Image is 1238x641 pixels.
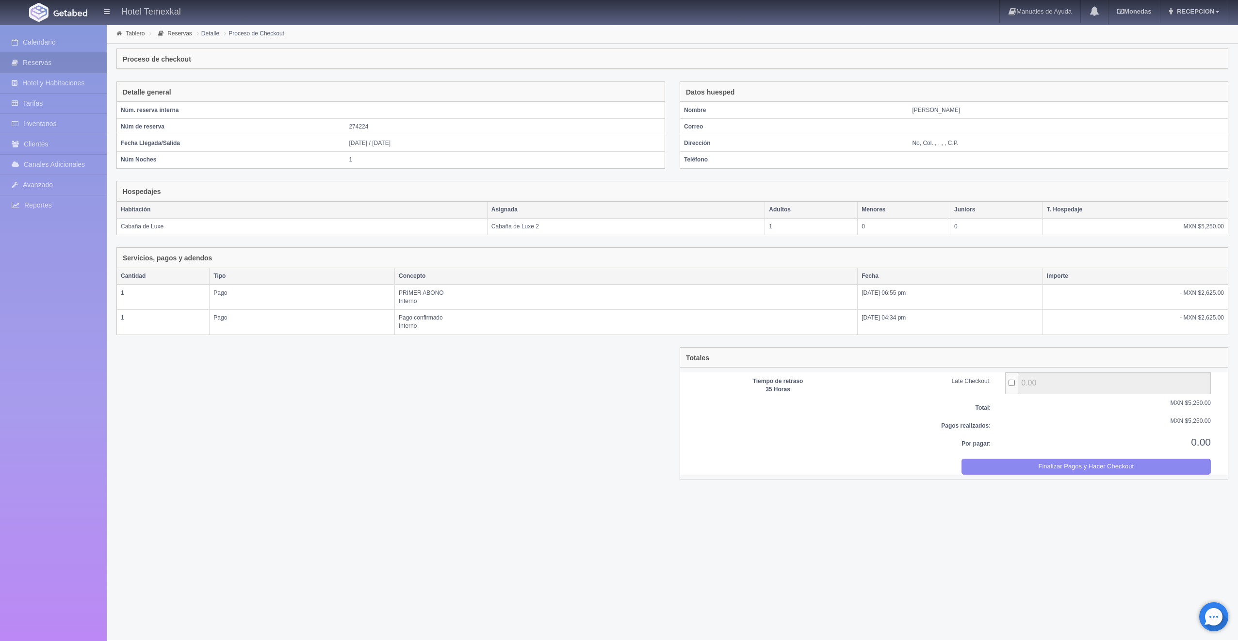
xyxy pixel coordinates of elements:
[680,152,908,168] th: Teléfono
[1009,380,1015,386] input: ...
[908,135,1228,152] td: No, Col. , , , , C.P.
[123,89,171,96] h4: Detalle general
[858,310,1043,335] td: [DATE] 04:34 pm
[858,285,1043,310] td: [DATE] 06:55 pm
[29,3,49,22] img: Getabed
[1043,218,1228,235] td: MXN $5,250.00
[998,417,1218,425] div: MXN $5,250.00
[866,377,998,385] div: Late Checkout:
[345,152,665,168] td: 1
[753,378,803,393] b: Tiempo de retraso 35 Horas
[908,102,1228,119] td: [PERSON_NAME]
[1174,8,1214,15] span: RECEPCION
[950,202,1043,218] th: Juniors
[117,310,210,335] td: 1
[998,435,1218,449] div: 0.00
[961,459,1211,475] button: Finalizar Pagos y Hacer Checkout
[117,202,487,218] th: Habitación
[117,285,210,310] td: 1
[1043,285,1228,310] td: - MXN $2,625.00
[126,30,145,37] a: Tablero
[961,440,991,447] b: Por pagar:
[117,268,210,285] th: Cantidad
[345,119,665,135] td: 274224
[858,202,950,218] th: Menores
[765,218,858,235] td: 1
[680,135,908,152] th: Dirección
[117,135,345,152] th: Fecha Llegada/Salida
[1043,310,1228,335] td: - MXN $2,625.00
[123,188,161,195] h4: Hospedajes
[117,102,345,119] th: Núm. reserva interna
[117,218,487,235] td: Cabaña de Luxe
[345,135,665,152] td: [DATE] / [DATE]
[686,354,709,362] h4: Totales
[487,202,765,218] th: Asignada
[858,268,1043,285] th: Fecha
[858,218,950,235] td: 0
[53,9,87,16] img: Getabed
[680,119,908,135] th: Correo
[210,285,395,310] td: Pago
[941,422,991,429] b: Pagos realizados:
[998,399,1218,407] div: MXN $5,250.00
[121,5,181,17] h4: Hotel Temexkal
[1117,8,1151,15] b: Monedas
[394,310,857,335] td: Pago confirmado Interno
[765,202,858,218] th: Adultos
[210,310,395,335] td: Pago
[975,404,991,411] b: Total:
[394,285,857,310] td: PRIMER ABONO Interno
[680,102,908,119] th: Nombre
[394,268,857,285] th: Concepto
[1043,202,1228,218] th: T. Hospedaje
[195,29,222,38] li: Detalle
[487,218,765,235] td: Cabaña de Luxe 2
[950,218,1043,235] td: 0
[123,56,191,63] h4: Proceso de checkout
[167,30,192,37] a: Reservas
[222,29,287,38] li: Proceso de Checkout
[686,89,734,96] h4: Datos huesped
[117,152,345,168] th: Núm Noches
[123,255,212,262] h4: Servicios, pagos y adendos
[117,119,345,135] th: Núm de reserva
[210,268,395,285] th: Tipo
[1043,268,1228,285] th: Importe
[1018,372,1211,394] input: ...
